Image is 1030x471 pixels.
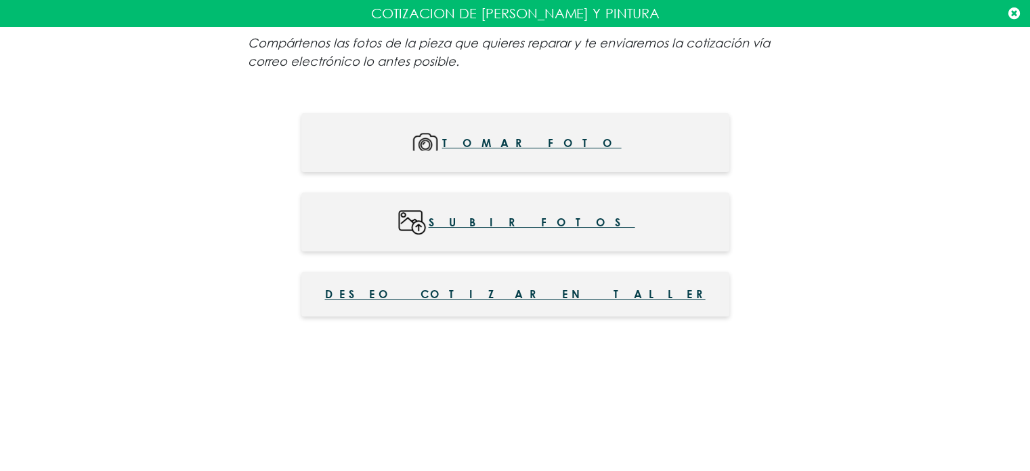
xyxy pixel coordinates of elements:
span: Tomar foto [442,127,622,158]
button: Subir fotos [301,192,729,251]
img: wWc3mI9nliSrAAAAABJRU5ErkJggg== [395,207,429,237]
p: COTIZACION DE [PERSON_NAME] Y PINTURA [10,3,1020,24]
button: Deseo cotizar en taller [301,272,729,316]
p: Compártenos las fotos de la pieza que quieres reparar y te enviaremos la cotización vía correo el... [248,34,783,70]
button: Tomar foto [301,113,729,172]
span: Subir fotos [429,207,635,237]
span: Deseo cotizar en taller [325,286,706,302]
img: mMoqUg+Y6aUS6LnDlxD7Bo0MZxWs6HFM5cnHM4Qtg4Rn [409,127,442,158]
